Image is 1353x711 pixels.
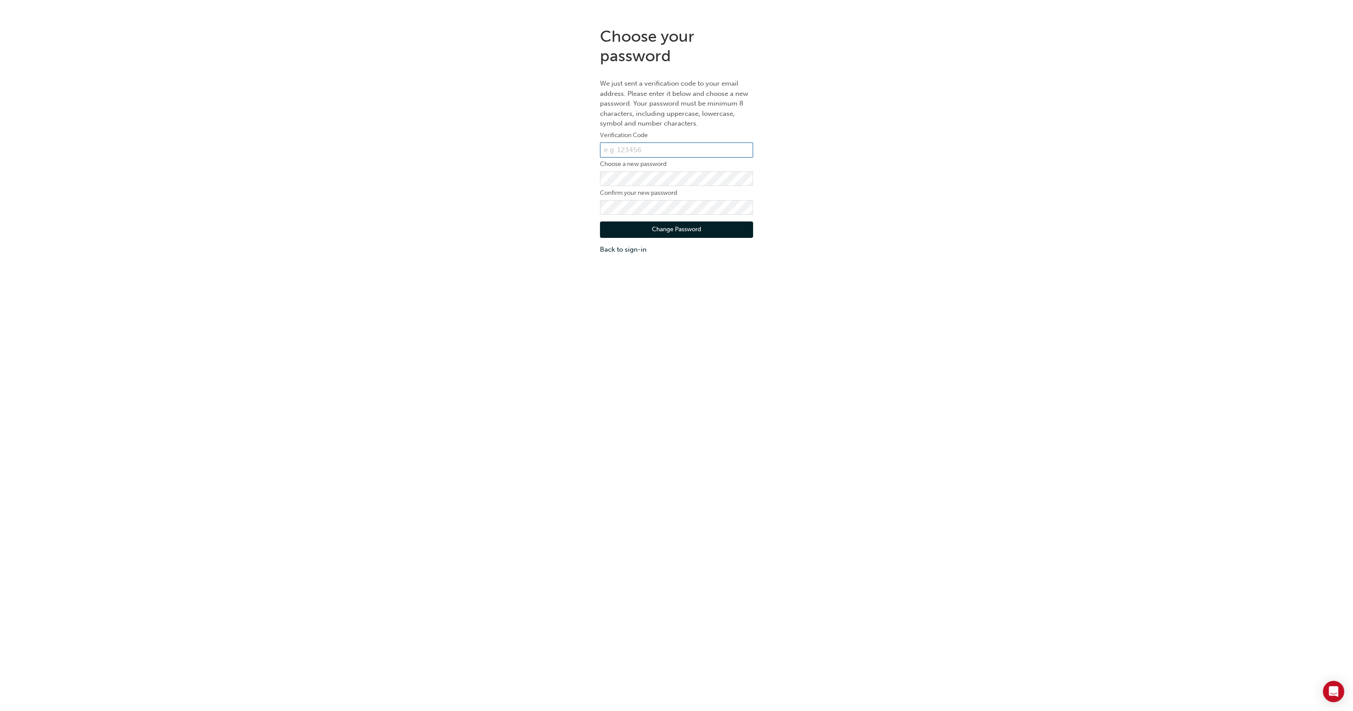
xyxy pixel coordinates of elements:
label: Choose a new password [600,159,753,170]
div: Open Intercom Messenger [1323,681,1344,702]
h1: Choose your password [600,27,753,65]
p: We just sent a verification code to your email address. Please enter it below and choose a new pa... [600,79,753,129]
a: Back to sign-in [600,245,753,255]
button: Change Password [600,221,753,238]
label: Confirm your new password [600,188,753,198]
label: Verification Code [600,130,753,141]
input: e.g. 123456 [600,142,753,158]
